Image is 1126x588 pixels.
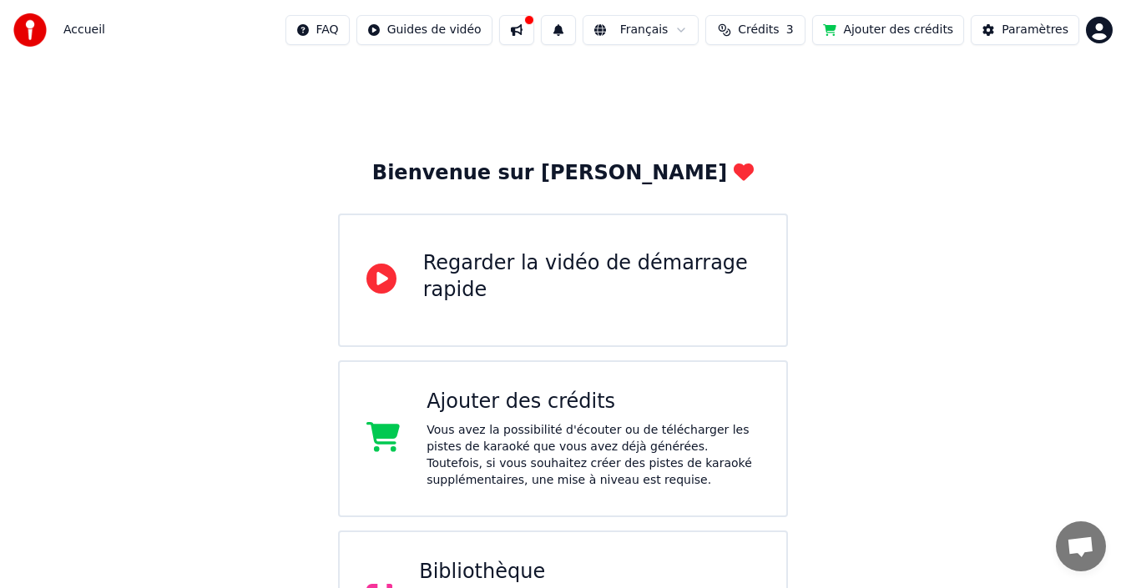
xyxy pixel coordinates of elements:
div: Regarder la vidéo de démarrage rapide [423,250,760,304]
img: youka [13,13,47,47]
span: Accueil [63,22,105,38]
span: Crédits [738,22,779,38]
div: Ouvrir le chat [1056,521,1106,571]
button: Guides de vidéo [356,15,492,45]
div: Paramètres [1002,22,1068,38]
button: Ajouter des crédits [812,15,964,45]
button: FAQ [285,15,350,45]
button: Paramètres [971,15,1079,45]
span: 3 [786,22,794,38]
button: Crédits3 [705,15,805,45]
div: Bienvenue sur [PERSON_NAME] [372,160,754,187]
nav: breadcrumb [63,22,105,38]
div: Ajouter des crédits [427,389,760,415]
div: Bibliothèque [419,559,760,585]
div: Vous avez la possibilité d'écouter ou de télécharger les pistes de karaoké que vous avez déjà gén... [427,422,760,489]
